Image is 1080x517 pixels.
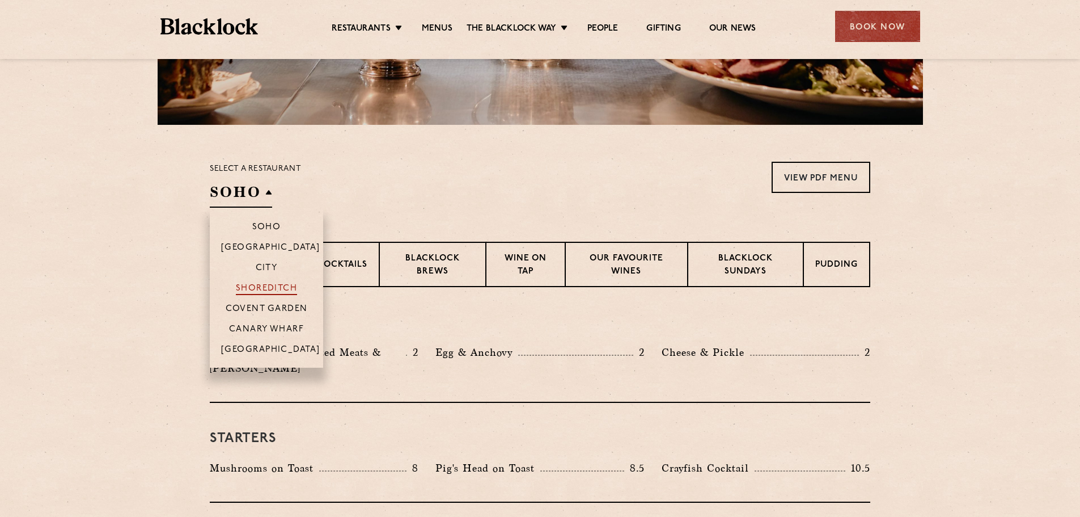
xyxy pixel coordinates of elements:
a: The Blacklock Way [467,23,556,36]
p: 8.5 [624,461,645,476]
p: Pig's Head on Toast [435,460,540,476]
a: Restaurants [332,23,391,36]
p: Egg & Anchovy [435,344,518,360]
p: 2 [859,345,870,360]
div: Book Now [835,11,920,42]
h3: Pre Chop Bites [210,316,870,330]
p: Mushrooms on Toast [210,460,319,476]
p: Cheese & Pickle [662,344,750,360]
p: Crayfish Cocktail [662,460,755,476]
h2: SOHO [210,182,272,208]
a: People [587,23,618,36]
p: Our favourite wines [577,253,675,279]
p: 10.5 [845,461,870,476]
p: 8 [406,461,418,476]
p: Pudding [815,259,858,273]
a: Our News [709,23,756,36]
p: Cocktails [317,259,367,273]
p: Shoreditch [236,284,298,295]
p: [GEOGRAPHIC_DATA] [221,243,320,254]
p: Blacklock Brews [391,253,474,279]
img: BL_Textured_Logo-footer-cropped.svg [160,18,259,35]
p: Wine on Tap [498,253,553,279]
a: Gifting [646,23,680,36]
p: 2 [407,345,418,360]
p: Canary Wharf [229,325,304,336]
p: City [256,263,278,275]
p: [GEOGRAPHIC_DATA] [221,345,320,356]
a: Menus [422,23,452,36]
p: Covent Garden [226,304,308,316]
h3: Starters [210,431,870,446]
p: Soho [252,222,281,234]
p: Select a restaurant [210,162,301,176]
p: 2 [633,345,645,360]
p: Blacklock Sundays [700,253,791,279]
a: View PDF Menu [772,162,870,193]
